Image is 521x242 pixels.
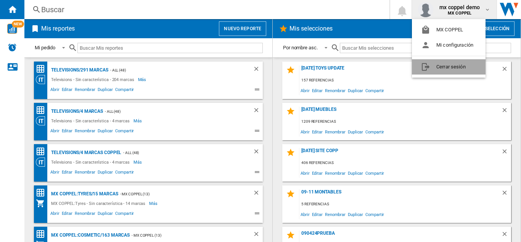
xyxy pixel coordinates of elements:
button: MX COPPEL [412,22,486,37]
button: Cerrar sesión [412,59,486,75]
button: Mi configuración [412,37,486,53]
